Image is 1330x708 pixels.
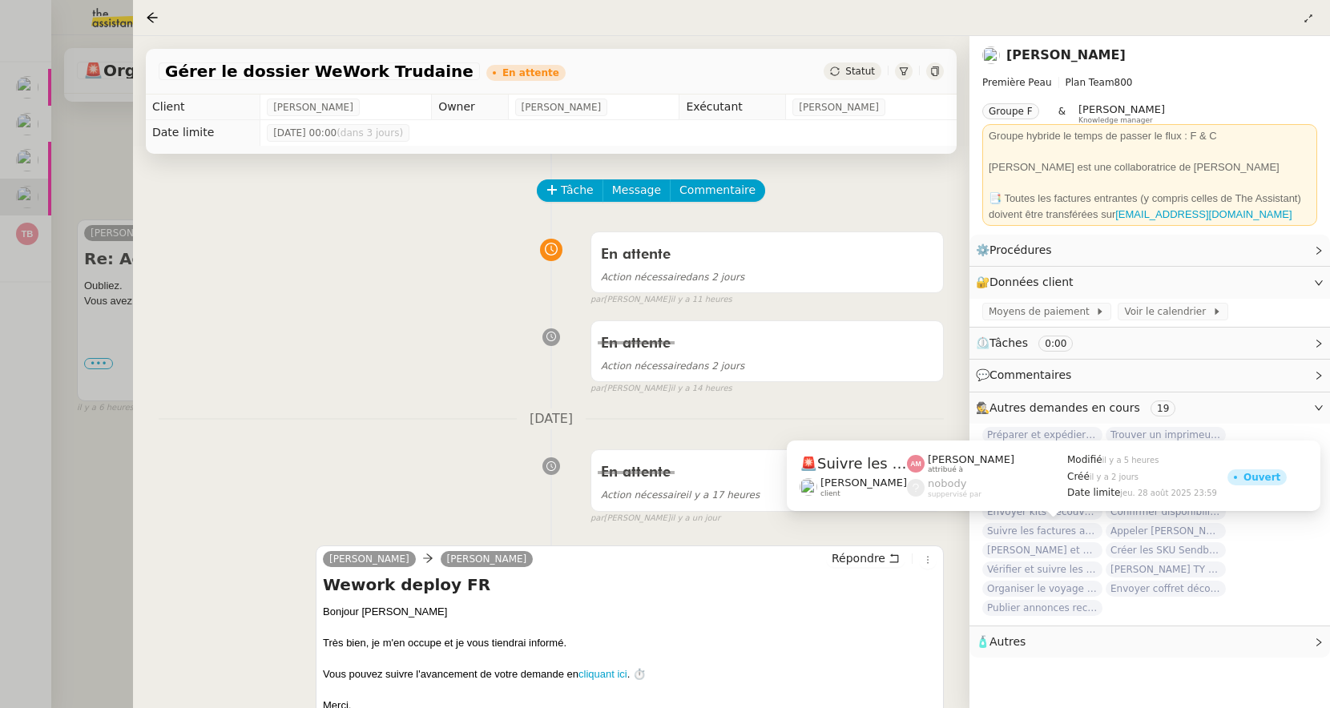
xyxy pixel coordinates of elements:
span: En attente [601,336,671,351]
div: 📑 Toutes les factures entrantes (y compris celles de The Assistant) doivent être transférées sur [989,191,1311,222]
span: client [820,489,840,498]
span: Moyens de paiement [989,304,1095,320]
nz-tag: 0:00 [1038,336,1073,352]
span: Organiser le voyage pour Beautyworld [GEOGRAPHIC_DATA] [982,581,1102,597]
span: attribué à [928,465,963,474]
span: Tâches [989,336,1028,349]
span: Modifié [1067,454,1102,465]
span: Appeler [PERSON_NAME] pour un check de planning [1106,523,1226,539]
span: il y a 2 jours [1090,473,1139,481]
span: [DATE] 00:00 [273,125,403,141]
span: [PERSON_NAME] [522,99,602,115]
span: nobody [928,477,966,489]
span: Préparer et expédier une carte de remerciement [982,427,1102,443]
app-user-label: suppervisé par [907,477,1067,498]
div: 🔐Données client [969,267,1330,298]
span: Action nécessaire [601,360,686,372]
a: [PERSON_NAME] [323,552,416,566]
nz-tag: 19 [1151,400,1175,416]
span: dans 2 jours [601,360,744,372]
span: par [590,382,604,396]
img: users%2Fjeuj7FhI7bYLyCU6UIN9LElSS4x1%2Favatar%2F1678820456145.jpeg [800,479,817,497]
span: Statut [845,66,875,77]
nz-tag: Groupe F [982,103,1039,119]
app-user-label: Knowledge manager [1078,103,1165,124]
span: il y a 11 heures [671,293,732,307]
span: [PERSON_NAME] [799,99,879,115]
a: [PERSON_NAME] [1006,47,1126,62]
span: Message [612,181,661,199]
small: [PERSON_NAME] [590,293,732,307]
span: Knowledge manager [1078,116,1153,125]
span: jeu. 28 août 2025 23:59 [1120,489,1217,498]
span: il y a un jour [671,512,720,525]
span: Autres [989,635,1026,648]
span: Trouver un imprimeur parisien (TRES URGENT) [1106,427,1226,443]
span: Plan Team [1066,77,1114,88]
span: ⏲️ [976,336,1086,349]
span: Commentaires [989,368,1071,381]
div: Bonjour [PERSON_NAME] [323,604,937,620]
span: dans 2 jours [601,272,744,283]
span: 800 [1114,77,1133,88]
span: Répondre [832,550,885,566]
button: Message [603,179,671,202]
small: [PERSON_NAME] [590,512,720,525]
span: Envoyer coffret découverte à [PERSON_NAME] [1106,581,1226,597]
span: 🔐 [976,273,1080,292]
td: Client [146,95,260,120]
span: [PERSON_NAME] [928,453,1014,465]
div: Très bien, je m'en occupe et je vous tiendrai informé. [323,635,937,651]
span: Date limite [1067,488,1120,499]
span: 🧴 [976,635,1026,648]
span: ⚙️ [976,241,1059,259]
span: par [590,293,604,307]
span: Créé [1067,471,1090,482]
span: [PERSON_NAME] [820,477,907,489]
td: Exécutant [679,95,786,120]
span: Créer les SKU Sendbacks [1106,542,1226,558]
span: 🚨 [800,455,817,472]
small: [PERSON_NAME] [590,382,732,396]
button: Répondre [826,549,905,567]
span: En attente [601,247,671,262]
span: & [1058,103,1066,124]
app-user-label: attribué à [907,453,1067,474]
span: Suivre les factures avec Flash Transports [982,523,1102,539]
span: 🕵️ [976,401,1182,414]
span: Première Peau [982,77,1052,88]
span: Suivre les factures avec Flash Transports [800,457,907,471]
span: Vérifier et suivre les factures [PERSON_NAME] [982,561,1102,577]
div: Ouvert [1243,473,1280,482]
td: Date limite [146,120,260,146]
button: Tâche [537,179,603,202]
span: il y a 14 heures [671,382,732,396]
div: 🕵️Autres demandes en cours 19 [969,392,1330,424]
span: [PERSON_NAME] TY notes [1106,561,1226,577]
td: Owner [432,95,508,120]
img: svg [907,455,925,473]
span: Action nécessaire [601,272,686,283]
div: Groupe hybride le temps de passer le flux : F & C [989,128,1311,144]
span: Voir le calendrier [1124,304,1211,320]
span: Gérer le dossier WeWork Trudaine [165,63,474,79]
div: 🧴Autres [969,626,1330,658]
span: [PERSON_NAME] [273,99,353,115]
span: Commentaire [679,181,756,199]
span: par [590,512,604,525]
span: (dans 3 jours) [337,127,403,139]
div: ⏲️Tâches 0:00 [969,328,1330,359]
app-user-detailed-label: client [800,477,907,497]
span: 💬 [976,368,1078,381]
span: il y a 5 heures [1102,456,1159,465]
a: [EMAIL_ADDRESS][DOMAIN_NAME] [1115,208,1292,220]
h4: Wework deploy FR [323,573,937,596]
span: Données client [989,276,1074,288]
a: [PERSON_NAME] [441,552,534,566]
span: Procédures [989,243,1052,256]
div: 💬Commentaires [969,360,1330,391]
span: Action nécessaire [601,489,686,501]
div: ⚙️Procédures [969,235,1330,266]
span: Autres demandes en cours [989,401,1140,414]
span: Tâche [561,181,594,199]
